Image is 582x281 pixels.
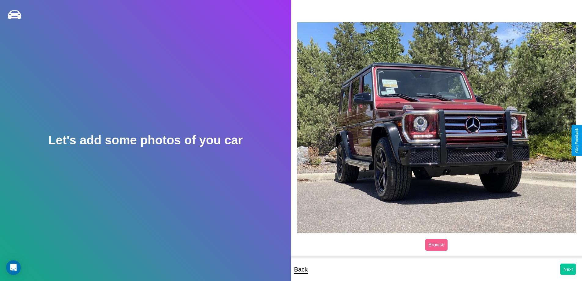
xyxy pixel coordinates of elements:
[294,264,308,275] p: Back
[297,22,576,233] img: posted
[425,239,448,251] label: Browse
[560,264,576,275] button: Next
[575,128,579,153] div: Give Feedback
[48,133,243,147] h2: Let's add some photos of you car
[6,260,21,275] div: Open Intercom Messenger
